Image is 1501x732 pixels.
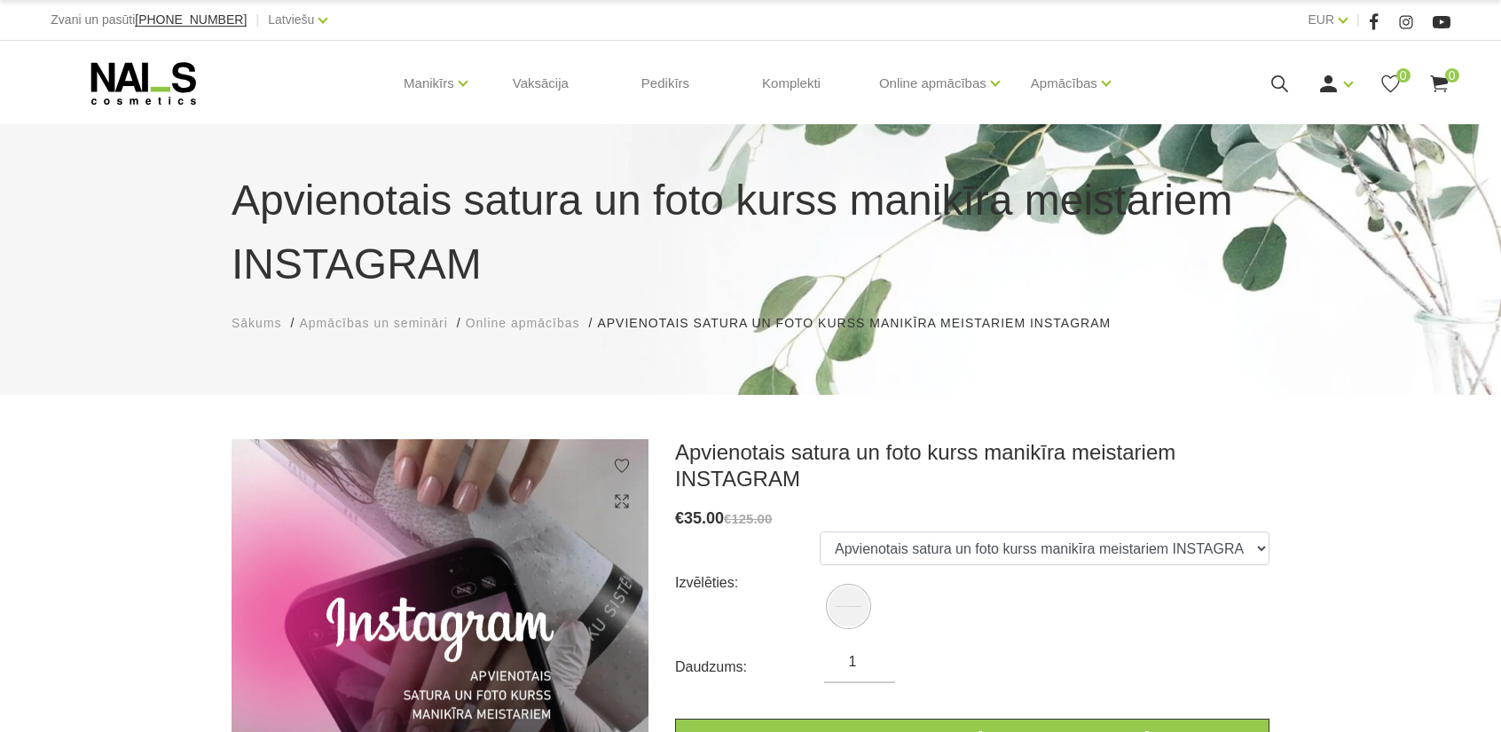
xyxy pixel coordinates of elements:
[1445,68,1459,83] span: 0
[135,12,247,27] span: [PHONE_NUMBER]
[466,316,580,330] span: Online apmācības
[829,586,868,626] label: Nav atlikumā
[404,48,454,119] a: Manikīrs
[466,314,580,333] a: Online apmācības
[684,509,724,527] span: 35.00
[1379,73,1402,95] a: 0
[232,169,1269,296] h1: Apvienotais satura un foto kurss manikīra meistariem INSTAGRAM
[879,48,986,119] a: Online apmācības
[268,9,314,30] a: Latviešu
[499,41,583,126] a: Vaksācija
[627,41,703,126] a: Pedikīrs
[675,653,824,681] div: Daudzums:
[1308,9,1334,30] a: EUR
[299,314,447,333] a: Apmācības un semināri
[675,569,820,597] div: Izvēlēties:
[255,9,259,31] span: |
[1396,68,1411,83] span: 0
[597,314,1128,333] li: Apvienotais satura un foto kurss manikīra meistariem INSTAGRAM
[675,439,1269,492] h3: Apvienotais satura un foto kurss manikīra meistariem INSTAGRAM
[748,41,835,126] a: Komplekti
[829,586,868,626] img: Apvienotais satura un foto kurss manikīra meistariem INSTAGRAM
[1428,73,1450,95] a: 0
[675,509,684,527] span: €
[724,511,772,526] s: €125.00
[1356,9,1360,31] span: |
[299,316,447,330] span: Apmācības un semināri
[135,13,247,27] a: [PHONE_NUMBER]
[1031,48,1097,119] a: Apmācības
[232,314,282,333] a: Sākums
[232,316,282,330] span: Sākums
[51,9,247,31] div: Zvani un pasūti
